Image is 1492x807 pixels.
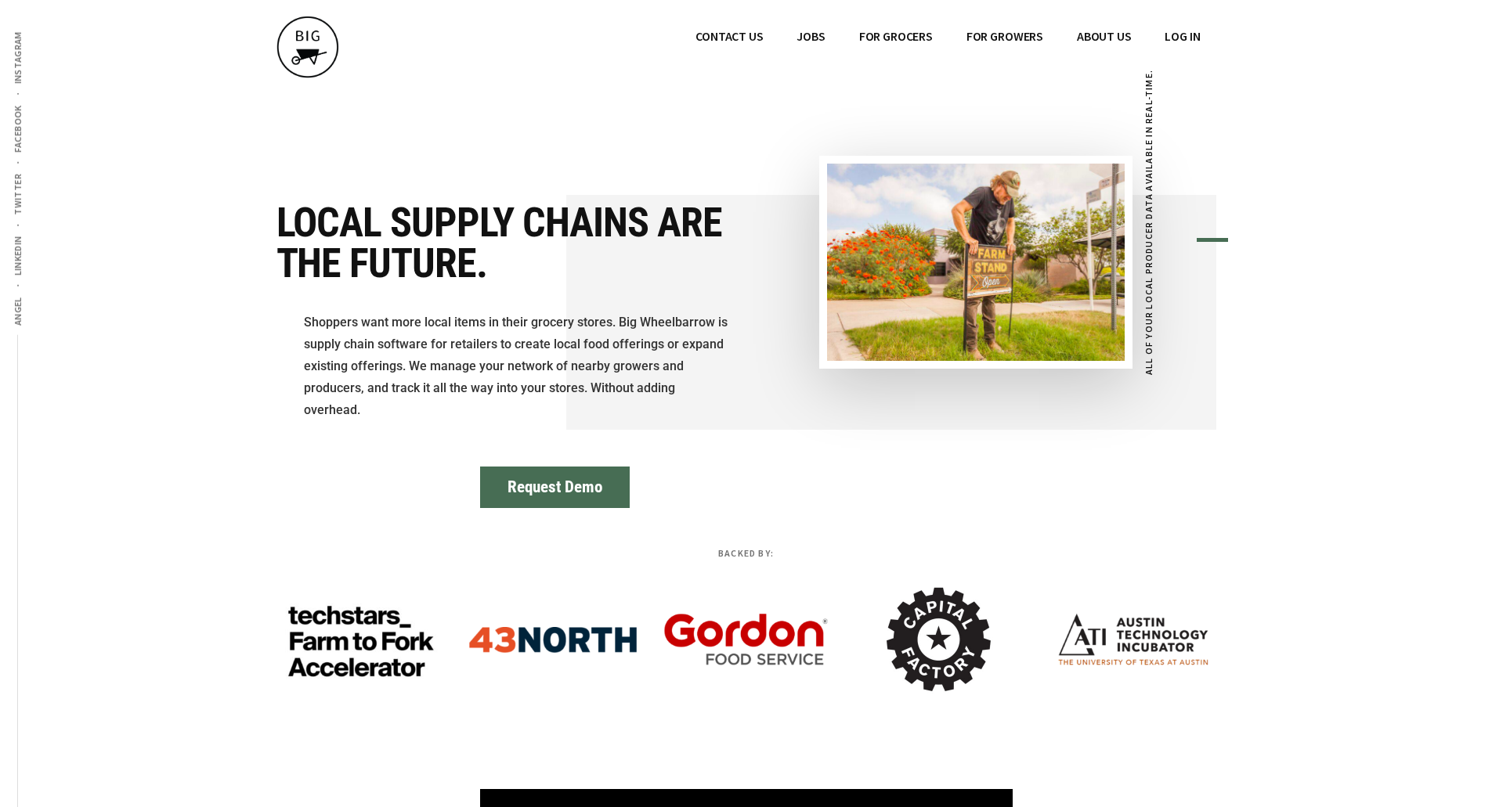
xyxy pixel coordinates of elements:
[859,28,933,44] span: FOR GROCERS
[480,546,1013,560] p: Backed By:
[1077,28,1132,44] span: ABOUT US
[966,28,1043,44] span: FOR GROWERS
[9,287,26,335] a: Angel
[276,203,734,284] h1: Local supply chains are the future.
[12,236,23,276] span: LinkedIn
[9,95,26,162] a: Facebook
[1149,16,1216,56] a: Log In
[12,31,23,84] span: Instagram
[276,16,339,78] img: BIG WHEELBARROW
[951,16,1059,56] a: FOR GROWERS
[12,174,23,215] span: Twitter
[844,16,948,56] a: FOR GROCERS
[781,16,840,56] a: JOBS
[797,28,825,44] span: JOBS
[480,467,630,508] button: Request Demo
[12,297,23,326] span: Angel
[680,16,1216,56] nav: Main
[1061,16,1147,56] a: ABOUT US
[680,16,779,56] a: CONTACT US
[1142,54,1156,391] figcaption: All of your local producer data available in real-time.
[9,22,26,93] a: Instagram
[12,105,23,153] span: Facebook
[9,164,26,225] a: Twitter
[1165,28,1200,44] span: Log In
[9,226,26,285] a: LinkedIn
[695,28,763,44] span: CONTACT US
[304,312,734,421] p: Shoppers want more local items in their grocery stores. Big Wheelbarrow is supply chain software ...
